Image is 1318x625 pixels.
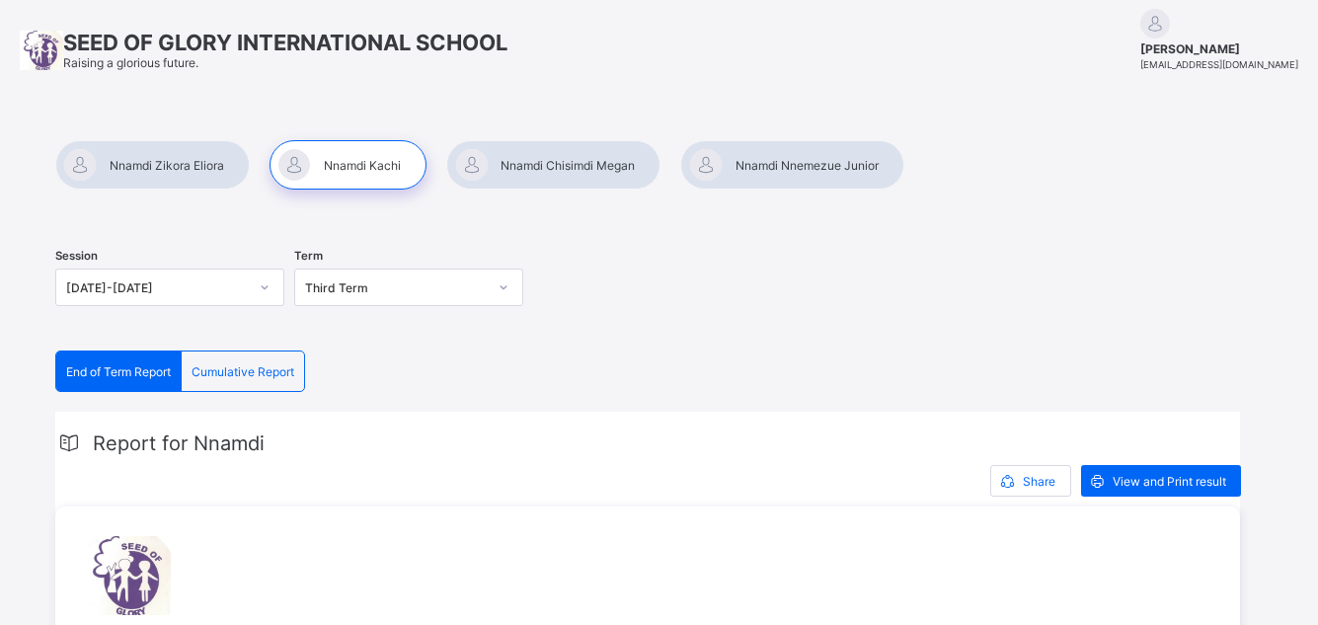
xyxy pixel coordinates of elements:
[55,249,98,263] span: Session
[20,31,63,70] img: School logo
[1140,59,1298,70] span: [EMAIL_ADDRESS][DOMAIN_NAME]
[192,364,294,379] span: Cumulative Report
[1140,41,1298,56] span: [PERSON_NAME]
[1140,9,1170,39] img: default.svg
[63,55,198,70] span: Raising a glorious future.
[1023,474,1055,489] span: Share
[1113,474,1226,489] span: View and Print result
[305,280,487,295] div: Third Term
[63,30,507,55] span: SEED OF GLORY INTERNATIONAL SCHOOL
[294,249,323,263] span: Term
[66,280,248,295] div: [DATE]-[DATE]
[93,431,265,455] span: Report for Nnamdi
[85,536,171,615] img: seedofgloryschool.png
[66,364,171,379] span: End of Term Report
